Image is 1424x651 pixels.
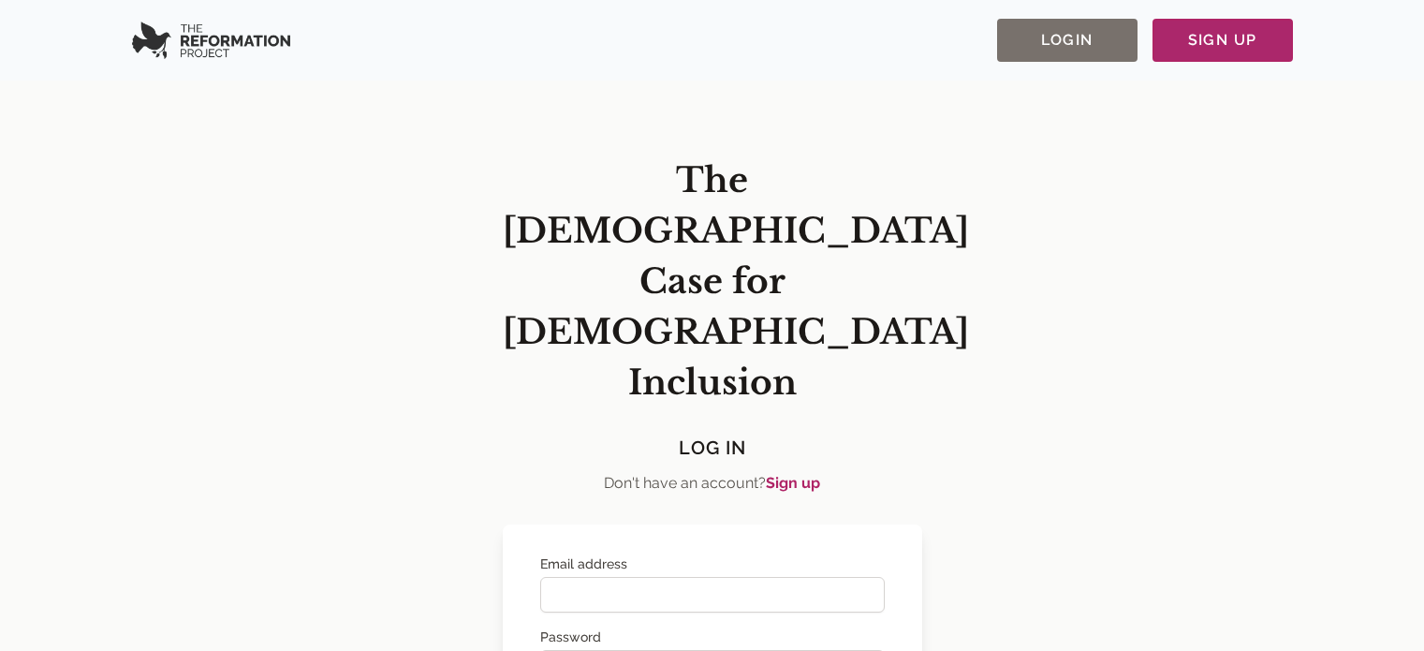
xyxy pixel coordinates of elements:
[132,22,290,59] img: Serverless SaaS Boilerplate
[503,431,922,465] h4: Log In
[766,474,820,492] a: Sign up
[503,155,922,408] h1: The [DEMOGRAPHIC_DATA] Case for [DEMOGRAPHIC_DATA] Inclusion
[503,472,922,495] p: Don't have an account?
[1188,29,1257,52] span: Sign Up
[540,628,885,646] label: Password
[997,19,1138,62] button: Login
[540,555,885,573] label: Email address
[1041,29,1094,52] span: Login
[1152,19,1293,62] button: Sign Up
